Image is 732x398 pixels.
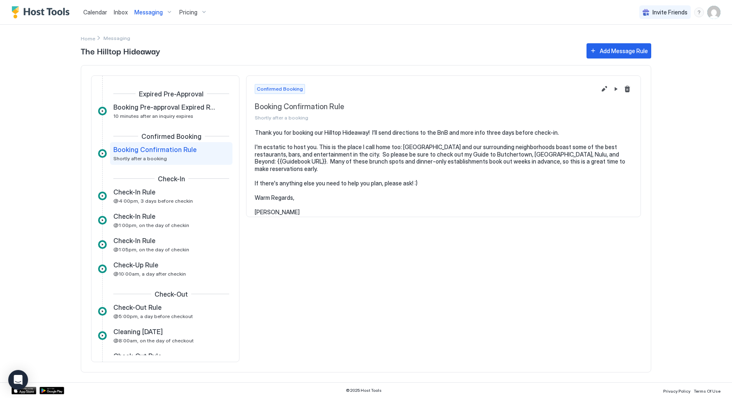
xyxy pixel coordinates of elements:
pre: Thank you for booking our Hilltop Hideaway! I’ll send directions to the BnB and more info three d... [255,129,632,215]
span: @1:00pm, on the day of checkin [113,222,189,228]
span: Privacy Policy [663,389,690,393]
span: Confirmed Booking [141,132,202,140]
a: Home [81,34,95,42]
span: @5:00pm, a day before checkout [113,313,193,319]
a: Terms Of Use [694,386,720,395]
button: Pause Message Rule [611,84,621,94]
div: menu [694,7,704,17]
span: Cleaning [DATE] [113,328,163,336]
span: Home [81,35,95,42]
span: Calendar [83,9,107,16]
span: @10:00am, a day after checkin [113,271,186,277]
span: Check-Up Rule [113,261,158,269]
span: Expired Pre-Approval [139,90,204,98]
span: 10 minutes after an inquiry expires [113,113,193,119]
span: Check-Out Rule [113,303,162,311]
span: Booking Pre-approval Expired Rule [113,103,216,111]
span: Messaging [134,9,163,16]
div: User profile [707,6,720,19]
span: Check-In [158,175,185,183]
span: © 2025 Host Tools [346,388,382,393]
div: Breadcrumb [81,34,95,42]
span: @4:00pm, 3 days before checkin [113,198,193,204]
span: Check-Out Rule [113,352,162,360]
span: Confirmed Booking [257,85,303,93]
span: Breadcrumb [103,35,130,41]
button: Edit message rule [599,84,609,94]
span: @8:00am, on the day of checkout [113,337,194,344]
div: Open Intercom Messenger [8,370,28,390]
span: Check-Out [155,290,188,298]
span: Booking Confirmation Rule [113,145,197,154]
span: Check-In Rule [113,212,155,220]
a: Host Tools Logo [12,6,73,19]
span: Pricing [179,9,197,16]
span: Shortly after a booking [255,115,596,121]
span: Inbox [114,9,128,16]
a: Inbox [114,8,128,16]
a: Privacy Policy [663,386,690,395]
span: Check-In Rule [113,188,155,196]
a: Google Play Store [40,387,64,394]
span: Shortly after a booking [113,155,167,162]
span: @1:05pm, on the day of checkin [113,246,189,253]
span: Booking Confirmation Rule [255,102,596,112]
button: Add Message Rule [587,43,651,59]
span: Terms Of Use [694,389,720,393]
span: Invite Friends [652,9,687,16]
div: Add Message Rule [600,47,648,55]
button: Delete message rule [622,84,632,94]
span: Check-In Rule [113,236,155,245]
span: The Hilltop Hideaway [81,44,578,57]
a: App Store [12,387,36,394]
a: Calendar [83,8,107,16]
